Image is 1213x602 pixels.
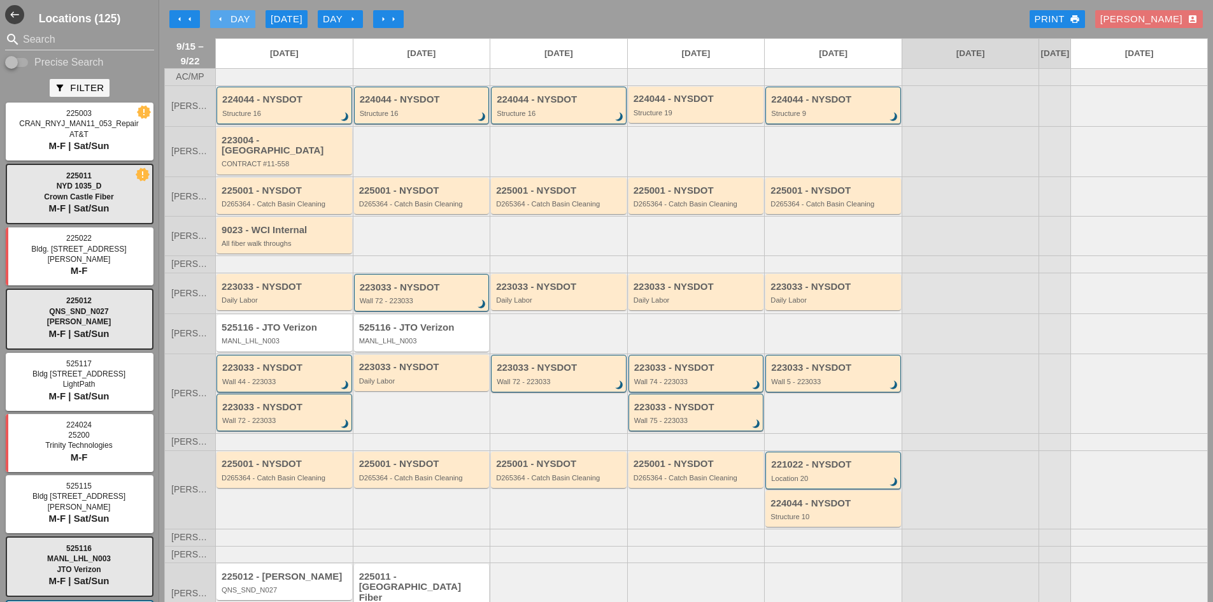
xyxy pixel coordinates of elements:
[222,94,348,105] div: 224044 - NYSDOT
[749,417,763,431] i: brightness_3
[171,589,209,598] span: [PERSON_NAME]
[771,459,897,470] div: 221022 - NYSDOT
[171,437,209,447] span: [PERSON_NAME]
[171,147,209,156] span: [PERSON_NAME]
[66,171,92,180] span: 225011
[222,185,349,196] div: 225001 - NYSDOT
[57,182,102,190] span: NYD 1035_D
[628,39,765,68] a: [DATE]
[171,231,209,241] span: [PERSON_NAME]
[48,513,109,524] span: M-F | Sat/Sun
[634,402,760,413] div: 223033 - NYSDOT
[222,586,349,594] div: QNS_SND_N027
[66,420,92,429] span: 224024
[222,378,348,385] div: Wall 44 - 223033
[770,296,898,304] div: Daily Labor
[770,513,898,520] div: Structure 10
[1030,10,1085,28] a: Print
[359,337,486,345] div: MANL_LHL_N003
[71,265,88,276] span: M-F
[634,94,761,104] div: 224044 - NYSDOT
[359,459,486,469] div: 225001 - NYSDOT
[222,240,349,247] div: All fiber walk throughs
[215,14,225,24] i: arrow_left
[1100,12,1198,27] div: [PERSON_NAME]
[174,14,185,24] i: arrow_left
[171,389,209,398] span: [PERSON_NAME]
[222,402,348,413] div: 223033 - NYSDOT
[770,282,898,292] div: 223033 - NYSDOT
[360,110,486,117] div: Structure 16
[338,110,352,124] i: brightness_3
[222,160,349,168] div: CONTRACT #11-558
[770,185,898,196] div: 225001 - NYSDOT
[359,185,486,196] div: 225001 - NYSDOT
[48,503,111,512] span: [PERSON_NAME]
[765,39,902,68] a: [DATE]
[497,378,623,385] div: Wall 72 - 223033
[887,378,901,392] i: brightness_3
[171,533,209,542] span: [PERSON_NAME]
[171,485,209,494] span: [PERSON_NAME]
[496,185,623,196] div: 225001 - NYSDOT
[1071,39,1207,68] a: [DATE]
[490,39,627,68] a: [DATE]
[496,459,623,469] div: 225001 - NYSDOT
[171,289,209,298] span: [PERSON_NAME]
[5,5,24,24] i: west
[222,322,349,333] div: 525116 - JTO Verizon
[19,119,138,128] span: CRAN_RNYJ_MAN11_053_Repair
[634,459,761,469] div: 225001 - NYSDOT
[210,10,255,28] button: Day
[497,110,623,117] div: Structure 16
[32,369,125,378] span: Bldg [STREET_ADDRESS]
[50,79,109,97] button: Filter
[496,200,623,208] div: D265364 - Catch Basin Cleaning
[348,14,358,24] i: arrow_right
[66,482,92,491] span: 525115
[55,83,65,93] i: filter_alt
[634,417,760,424] div: Wall 75 - 223033
[66,296,92,305] span: 225012
[323,12,358,27] div: Day
[634,200,761,208] div: D265364 - Catch Basin Cleaning
[634,474,761,482] div: D265364 - Catch Basin Cleaning
[222,225,349,236] div: 9023 - WCI Internal
[222,135,349,156] div: 223004 - [GEOGRAPHIC_DATA]
[353,39,490,68] a: [DATE]
[360,94,486,105] div: 224044 - NYSDOT
[359,322,486,333] div: 525116 - JTO Verizon
[771,94,897,105] div: 224044 - NYSDOT
[1188,14,1198,24] i: account_box
[887,475,901,489] i: brightness_3
[23,29,136,50] input: Search
[770,498,898,509] div: 224044 - NYSDOT
[634,282,761,292] div: 223033 - NYSDOT
[66,359,92,368] span: 525117
[5,5,24,24] button: Shrink Sidebar
[47,317,111,326] span: [PERSON_NAME]
[171,329,209,338] span: [PERSON_NAME]
[68,431,89,440] span: 25200
[222,282,349,292] div: 223033 - NYSDOT
[222,200,349,208] div: D265364 - Catch Basin Cleaning
[66,109,92,118] span: 225003
[496,474,623,482] div: D265364 - Catch Basin Cleaning
[48,575,109,586] span: M-F | Sat/Sun
[318,10,363,28] button: Day
[5,32,20,47] i: search
[48,140,109,151] span: M-F | Sat/Sun
[378,14,388,24] i: arrow_right
[66,234,92,243] span: 225022
[34,56,104,69] label: Precise Search
[171,101,209,111] span: [PERSON_NAME]
[360,282,486,293] div: 223033 - NYSDOT
[359,200,486,208] div: D265364 - Catch Basin Cleaning
[63,380,96,389] span: LightPath
[48,328,109,339] span: M-F | Sat/Sun
[47,554,111,563] span: MANL_LHL_N003
[45,441,112,450] span: Trinity Technologies
[31,245,126,254] span: Bldg. [STREET_ADDRESS]
[216,39,353,68] a: [DATE]
[176,72,204,82] span: AC/MP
